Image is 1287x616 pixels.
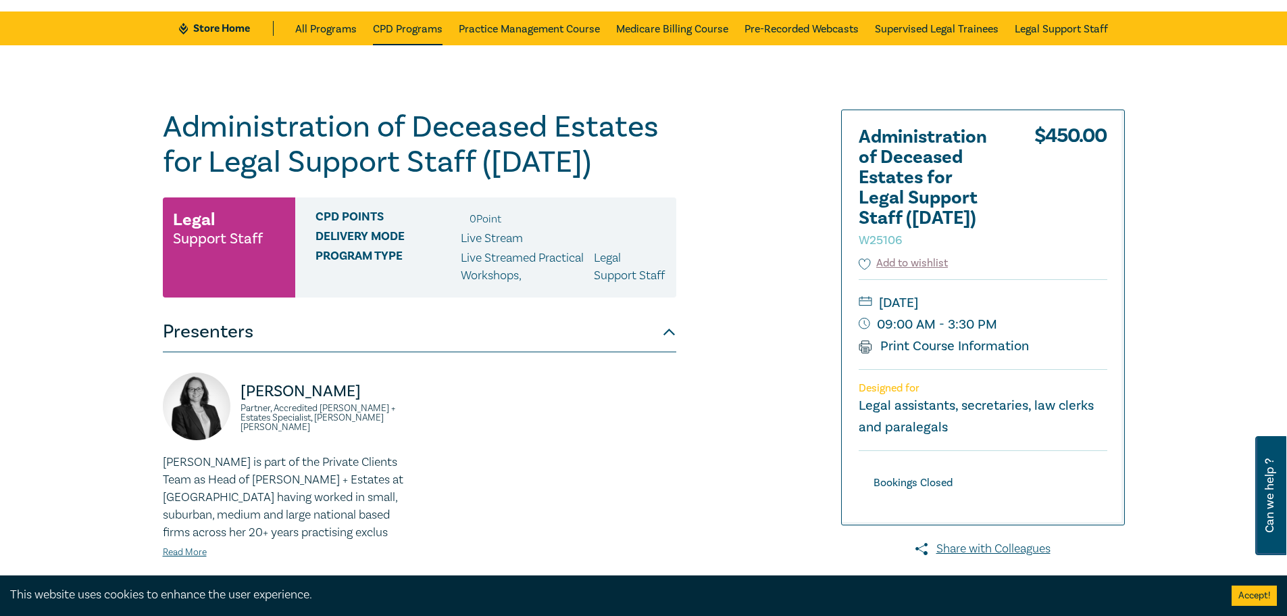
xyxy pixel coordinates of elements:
[163,546,207,559] a: Read More
[163,312,676,352] button: Presenters
[1232,586,1277,606] button: Accept cookies
[163,454,411,542] p: [PERSON_NAME] is part of the Private Clients Team as Head of [PERSON_NAME] + Estates at [GEOGRAPH...
[859,397,1094,436] small: Legal assistants, secretaries, law clerks and paralegals
[859,382,1107,395] p: Designed for
[1263,444,1276,547] span: Can we help ?
[616,11,728,45] a: Medicare Billing Course
[594,250,666,285] p: Legal Support Staff
[1015,11,1108,45] a: Legal Support Staff
[241,381,411,402] p: [PERSON_NAME]
[859,127,1007,249] h2: Administration of Deceased Estates for Legal Support Staff ([DATE])
[163,373,230,440] img: https://s3.ap-southeast-2.amazonaws.com/leo-cussen-store-production-content/Contacts/Naomi%20Guye...
[316,250,461,285] span: Program type
[859,314,1107,335] small: 09:00 AM - 3:30 PM
[179,21,273,36] a: Store Home
[241,404,411,432] small: Partner, Accredited [PERSON_NAME] + Estates Specialist, [PERSON_NAME] [PERSON_NAME]
[295,11,357,45] a: All Programs
[1034,127,1107,256] div: $ 450.00
[10,586,1211,604] div: This website uses cookies to enhance the user experience.
[163,110,676,180] h1: Administration of Deceased Estates for Legal Support Staff ([DATE])
[875,11,999,45] a: Supervised Legal Trainees
[316,230,461,247] span: Delivery Mode
[459,11,600,45] a: Practice Management Course
[859,256,949,271] button: Add to wishlist
[461,250,594,285] p: Live Streamed Practical Workshops ,
[859,337,1030,355] a: Print Course Information
[316,210,461,228] span: CPD Points
[859,292,1107,314] small: [DATE]
[461,231,523,246] span: Live Stream
[859,474,967,492] div: Bookings Closed
[470,210,501,228] li: 0 Point
[173,208,215,232] h3: Legal
[373,11,443,45] a: CPD Programs
[841,540,1125,558] a: Share with Colleagues
[173,232,263,245] small: Support Staff
[859,233,902,248] small: W25106
[745,11,859,45] a: Pre-Recorded Webcasts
